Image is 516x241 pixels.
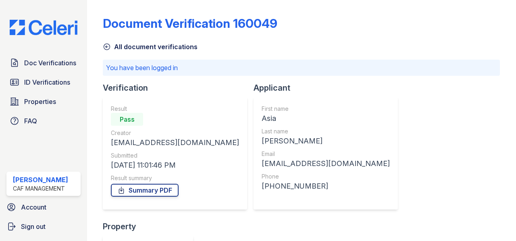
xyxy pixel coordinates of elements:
[111,174,239,182] div: Result summary
[6,93,81,110] a: Properties
[6,113,81,129] a: FAQ
[103,82,254,93] div: Verification
[13,185,68,193] div: CAF Management
[111,113,143,126] div: Pass
[111,129,239,137] div: Creator
[21,202,46,212] span: Account
[262,105,390,113] div: First name
[103,16,277,31] div: Document Verification 160049
[111,160,239,171] div: [DATE] 11:01:46 PM
[262,135,390,147] div: [PERSON_NAME]
[3,199,84,215] a: Account
[103,221,200,232] div: Property
[111,152,239,160] div: Submitted
[106,63,497,73] p: You have been logged in
[21,222,46,231] span: Sign out
[262,158,390,169] div: [EMAIL_ADDRESS][DOMAIN_NAME]
[3,20,84,35] img: CE_Logo_Blue-a8612792a0a2168367f1c8372b55b34899dd931a85d93a1a3d3e32e68fde9ad4.png
[254,82,404,93] div: Applicant
[262,150,390,158] div: Email
[13,175,68,185] div: [PERSON_NAME]
[24,116,37,126] span: FAQ
[111,105,239,113] div: Result
[111,137,239,148] div: [EMAIL_ADDRESS][DOMAIN_NAME]
[3,218,84,235] a: Sign out
[6,74,81,90] a: ID Verifications
[262,113,390,124] div: Asia
[24,97,56,106] span: Properties
[103,42,198,52] a: All document verifications
[262,181,390,192] div: [PHONE_NUMBER]
[262,172,390,181] div: Phone
[24,58,76,68] span: Doc Verifications
[111,184,179,197] a: Summary PDF
[24,77,70,87] span: ID Verifications
[6,55,81,71] a: Doc Verifications
[262,127,390,135] div: Last name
